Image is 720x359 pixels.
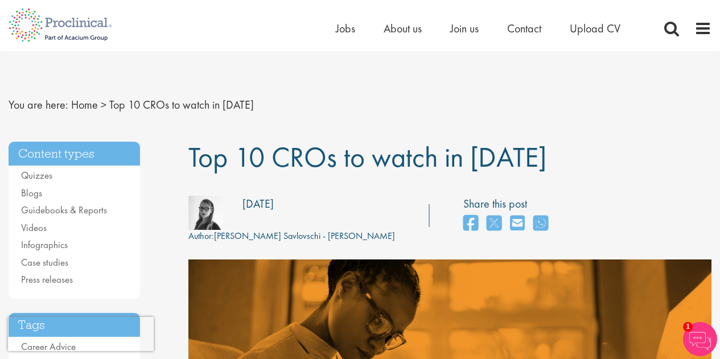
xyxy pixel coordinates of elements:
span: Top 10 CROs to watch in [DATE] [188,139,546,175]
a: About us [384,21,422,36]
img: fff6768c-7d58-4950-025b-08d63f9598ee [188,196,223,230]
a: Join us [450,21,479,36]
a: Case studies [21,256,68,269]
a: breadcrumb link [71,97,98,112]
a: Quizzes [21,169,52,181]
a: share on email [510,212,525,236]
a: Videos [21,221,47,234]
div: [PERSON_NAME] Savlovschi - [PERSON_NAME] [188,230,395,243]
h3: Content types [9,142,140,166]
span: You are here: [9,97,68,112]
span: > [101,97,106,112]
a: Press releases [21,273,73,286]
span: 1 [683,322,693,332]
a: Guidebooks & Reports [21,204,107,216]
a: Contact [507,21,541,36]
span: Top 10 CROs to watch in [DATE] [109,97,254,112]
h3: Tags [9,313,140,337]
div: [DATE] [242,196,274,212]
img: Chatbot [683,322,717,356]
a: Infographics [21,238,68,251]
a: Upload CV [570,21,620,36]
a: share on whats app [533,212,548,236]
a: share on facebook [463,212,478,236]
label: Share this post [463,196,554,212]
a: share on twitter [487,212,501,236]
span: Author: [188,230,214,242]
iframe: reCAPTCHA [8,317,154,351]
a: Jobs [336,21,355,36]
a: Blogs [21,187,42,199]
